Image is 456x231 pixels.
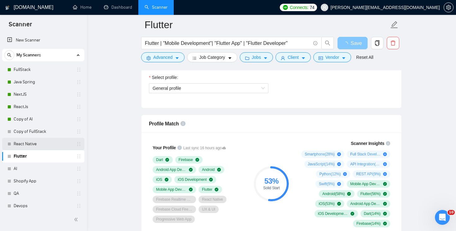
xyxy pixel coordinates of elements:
[5,53,14,57] span: search
[209,178,213,181] span: check-circle
[76,67,81,72] span: holder
[319,56,323,60] span: idcard
[245,56,249,60] span: folder
[149,121,179,126] span: Profile Match
[14,175,73,187] a: Shopify App
[152,74,178,81] span: Select profile:
[202,167,215,172] span: Android
[281,56,285,60] span: user
[308,162,335,167] span: JavaScript ( 14 %)
[350,181,381,186] span: Mobile App Development ( 74 %)
[290,4,308,11] span: Connects:
[104,5,132,10] a: dashboardDashboard
[322,5,327,10] span: user
[14,200,73,212] a: Devops
[14,138,73,150] a: React Native
[383,152,387,156] span: plus-circle
[76,142,81,146] span: holder
[350,201,381,206] span: Android App Development ( 30 %)
[319,172,341,177] span: Python ( 12 %)
[156,187,186,192] span: Mobile App Development
[145,17,389,33] input: Scanner name...
[228,56,232,60] span: caret-down
[14,163,73,175] a: AI
[283,5,288,10] img: upwork-logo.png
[156,217,191,222] span: Progressive Web App
[14,113,73,125] a: Copy of AI
[337,182,341,186] span: plus-circle
[313,52,351,62] button: idcardVendorcaret-down
[14,187,73,200] a: QA
[387,40,399,46] span: delete
[76,154,81,159] span: holder
[73,5,92,10] a: homeHome
[321,37,334,49] button: search
[301,56,306,60] span: caret-down
[444,2,454,12] button: setting
[383,202,387,206] span: check-circle
[165,178,168,181] span: check-circle
[4,20,37,33] span: Scanner
[383,192,387,196] span: check-circle
[322,40,333,46] span: search
[16,49,41,61] span: My Scanners
[2,34,84,46] li: New Scanner
[146,56,151,60] span: setting
[177,146,182,150] span: info-circle
[76,104,81,109] span: holder
[199,54,225,61] span: Job Category
[342,56,346,60] span: caret-down
[343,41,351,46] span: loading
[263,56,268,60] span: caret-down
[313,41,317,45] span: info-circle
[310,4,315,11] span: 74
[351,39,362,47] span: Save
[76,92,81,97] span: holder
[217,168,221,172] span: check-circle
[356,172,380,177] span: REST API ( 9 %)
[350,152,381,157] span: Full Stack Development ( 21 %)
[305,152,334,157] span: Smartphone ( 28 %)
[215,188,218,191] span: check-circle
[145,5,168,10] a: searchScanner
[153,145,176,150] span: Your Profile
[156,207,193,212] span: Firebase Cloud Firestore
[351,212,354,216] span: check-circle
[319,201,335,206] span: iOS ( 53 %)
[4,50,14,60] button: search
[76,191,81,196] span: holder
[288,54,299,61] span: Client
[74,216,80,223] span: double-left
[371,40,383,46] span: copy
[5,3,10,13] img: logo
[275,52,311,62] button: userClientcaret-down
[195,158,199,162] span: check-circle
[337,152,341,156] span: plus-circle
[165,158,169,162] span: check-circle
[14,88,73,101] a: NextJS
[156,197,193,202] span: Firebase Realtime Database
[347,192,351,196] span: check-circle
[175,56,179,60] span: caret-down
[202,187,212,192] span: Flutter
[350,162,381,167] span: API Integration ( 12 %)
[319,181,335,186] span: Swift ( 9 %)
[383,172,387,176] span: plus-circle
[444,5,453,10] span: setting
[76,117,81,122] span: holder
[156,157,163,162] span: Dart
[76,129,81,134] span: holder
[141,52,185,62] button: settingAdvancedcaret-down
[202,197,223,202] span: React Native
[318,211,348,216] span: iOS Development ( 26 %)
[383,212,387,216] span: check-circle
[7,34,79,46] a: New Scanner
[386,141,390,146] span: info-circle
[444,5,454,10] a: setting
[192,56,197,60] span: bars
[153,54,172,61] span: Advanced
[76,80,81,85] span: holder
[322,191,345,196] span: Android ( 58 %)
[371,37,383,49] button: copy
[14,125,73,138] a: Copy of FullStack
